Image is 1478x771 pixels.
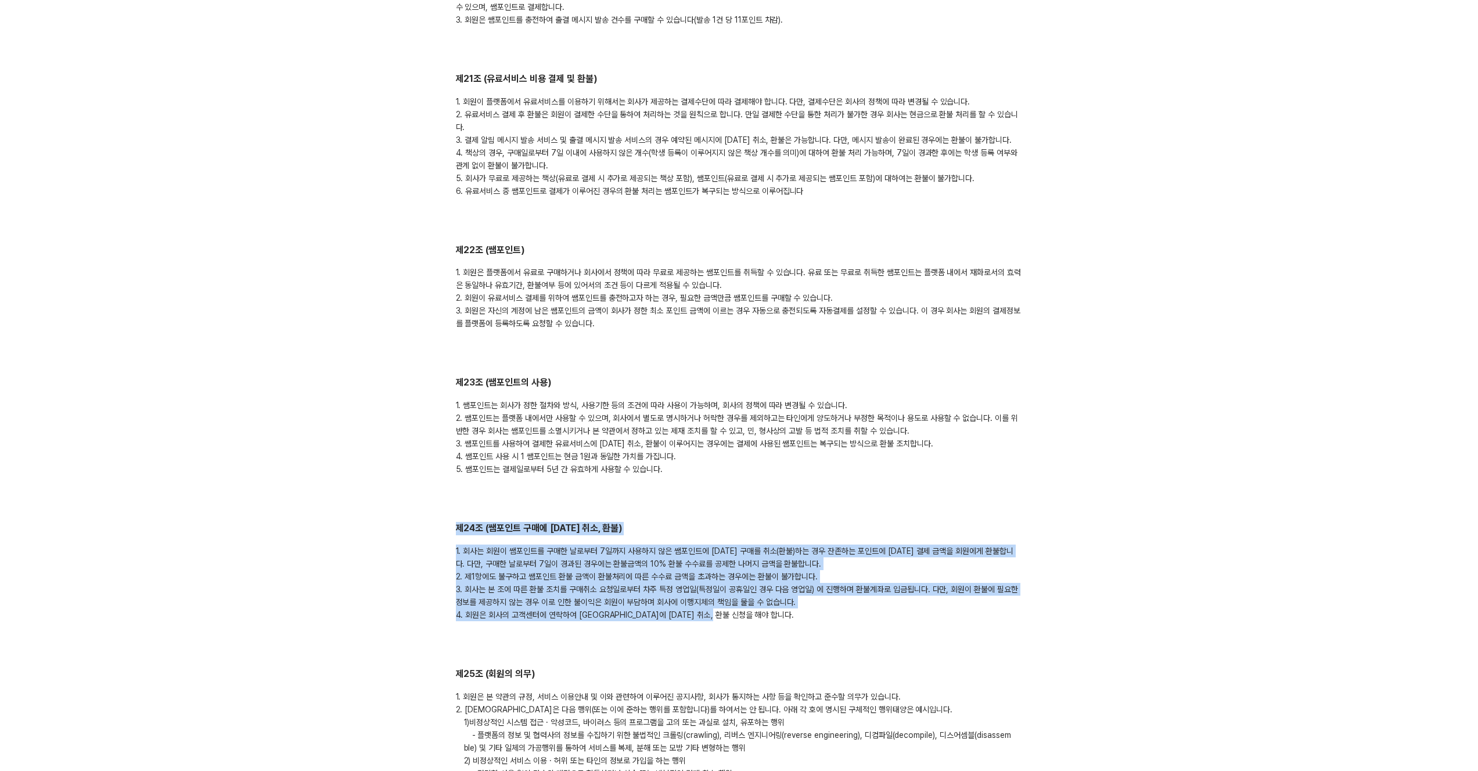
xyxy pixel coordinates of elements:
h2: 제23조 (쌤포인트의 사용) [456,376,1023,390]
span: - 플랫폼의 정보 및 협력사의 정보를 수집하기 위한 불법적인 크롤링(crawling), 리버스 엔지니어링(reverse engineering), 디컴파일(decompile),... [464,730,1011,752]
p: 1)비정상적인 시스템 접근 · 악성코드, 바이러스 등의 프로그램을 고의 또는 과실로 설치, 유포하는 행위 [456,716,1023,729]
h2: 제24조 (쌤포인트 구매에 [DATE] 취소, 환불) [456,522,1023,535]
h2: 제22조 (쌤포인트) [456,244,1023,257]
div: 1. 쌤포인트는 회사가 정한 절차와 방식, 사용기한 등의 조건에 따라 사용이 가능하며, 회사의 정책에 따라 변경될 수 있습니다. 2. 쌤포인트는 플랫폼 내에서만 사용할 수 있... [456,399,1023,475]
p: 2) 비정상적인 서비스 이용 · 허위 또는 타인의 정보로 가입을 하는 행위 [456,754,1023,767]
div: 1. 회사는 회원이 쌤포인트를 구매한 날로부터 7일까지 사용하지 않은 쌤포인트에 [DATE] 구매를 취소(환불)하는 경우 잔존하는 포인트에 [DATE] 결제 금액을 회원에게 ... [456,545,1023,621]
h2: 제21조 (유료서비스 비용 결제 및 환불) [456,73,1023,86]
div: 1. 회원은 플랫폼에서 유료로 구매하거나 회사에서 정책에 따라 무료로 제공하는 쌤포인트를 취득할 수 있습니다. 유료 또는 무료로 취득한 쌤포인트는 플랫폼 내에서 재화로서의 효... [456,266,1023,330]
div: 1. 회원이 플랫폼에서 유료서비스를 이용하기 위해서는 회사가 제공하는 결제수단에 따라 결제해야 합니다. 다만, 결제수단은 회사의 정책에 따라 변경될 수 있습니다. 2. 유료서... [456,95,1023,197]
h2: 제25조 (회원의 의무) [456,668,1023,681]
